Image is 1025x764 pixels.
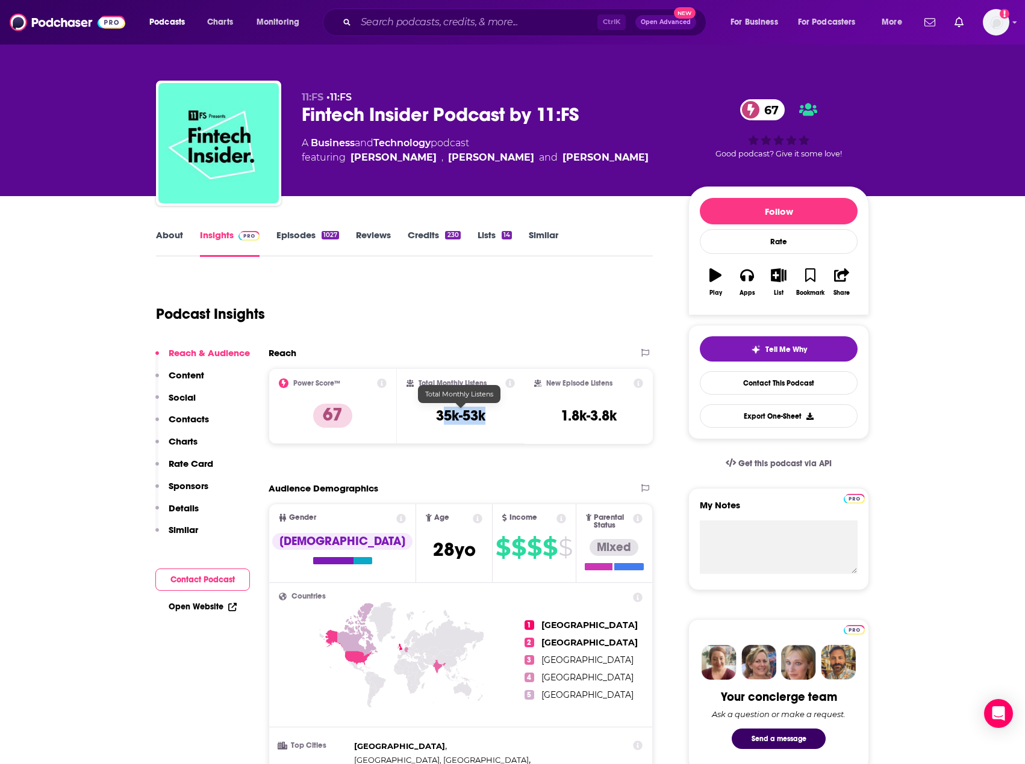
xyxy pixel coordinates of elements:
[356,13,597,32] input: Search podcasts, credits, & more...
[313,404,352,428] p: 67
[272,533,413,550] div: [DEMOGRAPHIC_DATA]
[311,137,355,149] a: Business
[478,229,512,257] a: Lists14
[302,91,323,103] span: 11:FS
[700,371,858,395] a: Contact This Podcast
[882,14,902,31] span: More
[291,593,326,600] span: Countries
[597,14,626,30] span: Ctrl K
[541,689,634,700] span: [GEOGRAPHIC_DATA]
[155,369,204,392] button: Content
[844,492,865,504] a: Pro website
[511,538,526,557] span: $
[635,15,696,29] button: Open AdvancedNew
[289,514,316,522] span: Gender
[920,12,940,32] a: Show notifications dropdown
[765,345,807,354] span: Tell Me Why
[722,13,793,32] button: open menu
[731,14,778,31] span: For Business
[156,229,183,257] a: About
[200,229,260,257] a: InsightsPodchaser Pro
[700,198,858,224] button: Follow
[527,538,541,557] span: $
[419,379,487,387] h2: Total Monthly Listens
[293,379,340,387] h2: Power Score™
[844,625,865,635] img: Podchaser Pro
[326,91,352,103] span: •
[155,480,208,502] button: Sponsors
[199,13,240,32] a: Charts
[529,229,558,257] a: Similar
[844,623,865,635] a: Pro website
[700,336,858,362] button: tell me why sparkleTell Me Why
[700,499,858,520] label: My Notes
[433,538,476,561] span: 28 yo
[334,8,718,36] div: Search podcasts, credits, & more...
[562,150,649,165] a: Sarah Kocianski
[169,392,196,403] p: Social
[738,458,832,469] span: Get this podcast via API
[700,260,731,304] button: Play
[322,231,339,239] div: 1027
[558,538,572,557] span: $
[445,231,460,239] div: 230
[350,150,437,165] a: David Brear
[302,150,649,165] span: featuring
[700,404,858,428] button: Export One-Sheet
[155,568,250,591] button: Contact Podcast
[798,14,856,31] span: For Podcasters
[561,407,617,425] h3: 1.8k-3.8k
[741,645,776,680] img: Barbara Profile
[712,709,846,719] div: Ask a question or make a request.
[425,390,493,398] span: Total Monthly Listens
[732,729,826,749] button: Send a message
[594,514,631,529] span: Parental Status
[641,19,691,25] span: Open Advanced
[496,538,510,557] span: $
[751,345,761,354] img: tell me why sparkle
[731,260,762,304] button: Apps
[354,739,447,753] span: ,
[436,407,485,425] h3: 35k-53k
[826,260,858,304] button: Share
[169,347,250,359] p: Reach & Audience
[873,13,917,32] button: open menu
[983,9,1009,35] img: User Profile
[716,449,841,478] a: Get this podcast via API
[740,99,785,120] a: 67
[541,637,638,648] span: [GEOGRAPHIC_DATA]
[821,645,856,680] img: Jon Profile
[509,514,537,522] span: Income
[269,347,296,359] h2: Reach
[257,14,299,31] span: Monitoring
[1000,9,1009,19] svg: Add a profile image
[155,458,213,480] button: Rate Card
[156,305,265,323] h1: Podcast Insights
[525,620,534,630] span: 1
[330,91,352,103] a: 11:FS
[155,524,198,546] button: Similar
[373,137,431,149] a: Technology
[674,7,696,19] span: New
[408,229,460,257] a: Credits230
[525,690,534,700] span: 5
[721,689,837,704] div: Your concierge team
[740,289,755,297] div: Apps
[354,741,445,751] span: [GEOGRAPHIC_DATA]
[525,638,534,647] span: 2
[155,436,198,458] button: Charts
[169,502,199,514] p: Details
[149,14,185,31] span: Podcasts
[155,347,250,369] button: Reach & Audience
[541,672,634,683] span: [GEOGRAPHIC_DATA]
[543,538,557,557] span: $
[141,13,201,32] button: open menu
[169,602,237,612] a: Open Website
[158,83,279,203] img: Fintech Insider Podcast by 11:FS
[688,91,869,166] div: 67Good podcast? Give it some love!
[279,742,349,750] h3: Top Cities
[207,14,233,31] span: Charts
[238,231,260,241] img: Podchaser Pro
[448,150,534,165] a: Jason Bates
